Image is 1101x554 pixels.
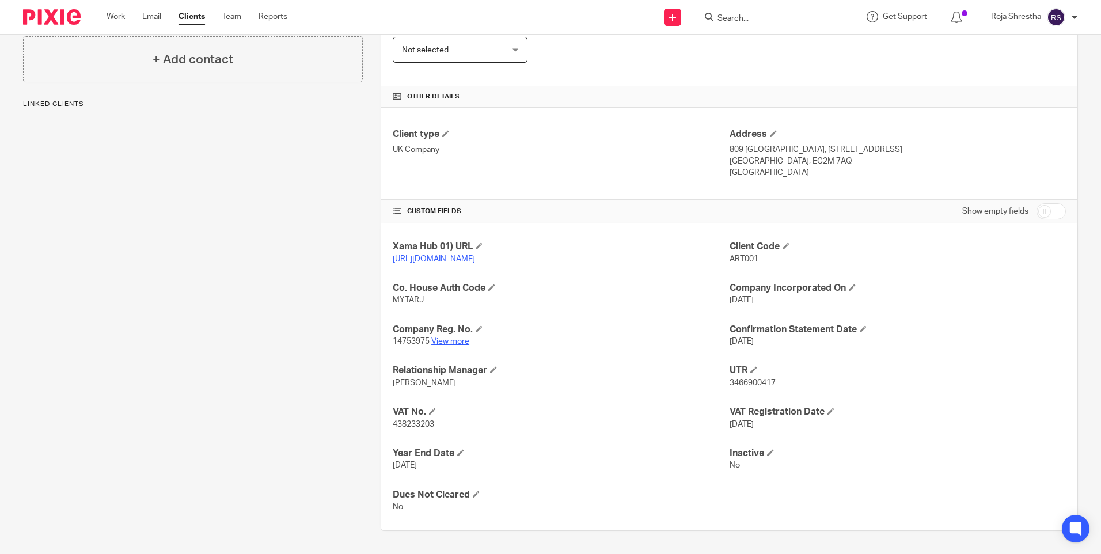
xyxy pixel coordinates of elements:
[393,241,729,253] h4: Xama Hub 01) URL
[730,420,754,428] span: [DATE]
[142,11,161,22] a: Email
[431,337,469,346] a: View more
[730,406,1066,418] h4: VAT Registration Date
[393,447,729,460] h4: Year End Date
[730,461,740,469] span: No
[179,11,205,22] a: Clients
[23,9,81,25] img: Pixie
[393,128,729,141] h4: Client type
[153,51,233,69] h4: + Add contact
[393,503,403,511] span: No
[393,324,729,336] h4: Company Reg. No.
[730,167,1066,179] p: [GEOGRAPHIC_DATA]
[730,155,1066,167] p: [GEOGRAPHIC_DATA], EC2M 7AQ
[393,461,417,469] span: [DATE]
[716,14,820,24] input: Search
[393,296,424,304] span: MYTARJ
[407,92,460,101] span: Other details
[23,100,363,109] p: Linked clients
[730,296,754,304] span: [DATE]
[393,207,729,216] h4: CUSTOM FIELDS
[393,282,729,294] h4: Co. House Auth Code
[962,206,1028,217] label: Show empty fields
[402,46,449,54] span: Not selected
[730,379,776,387] span: 3466900417
[107,11,125,22] a: Work
[730,255,758,263] span: ART001
[222,11,241,22] a: Team
[393,379,456,387] span: [PERSON_NAME]
[883,13,927,21] span: Get Support
[393,420,434,428] span: 438233203
[730,324,1066,336] h4: Confirmation Statement Date
[730,447,1066,460] h4: Inactive
[259,11,287,22] a: Reports
[730,282,1066,294] h4: Company Incorporated On
[393,255,475,263] a: [URL][DOMAIN_NAME]
[393,144,729,155] p: UK Company
[1047,8,1065,26] img: svg%3E
[730,144,1066,155] p: 809 [GEOGRAPHIC_DATA], [STREET_ADDRESS]
[730,337,754,346] span: [DATE]
[991,11,1041,22] p: Roja Shrestha
[393,489,729,501] h4: Dues Not Cleared
[730,365,1066,377] h4: UTR
[393,406,729,418] h4: VAT No.
[730,128,1066,141] h4: Address
[393,365,729,377] h4: Relationship Manager
[730,241,1066,253] h4: Client Code
[393,337,430,346] span: 14753975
